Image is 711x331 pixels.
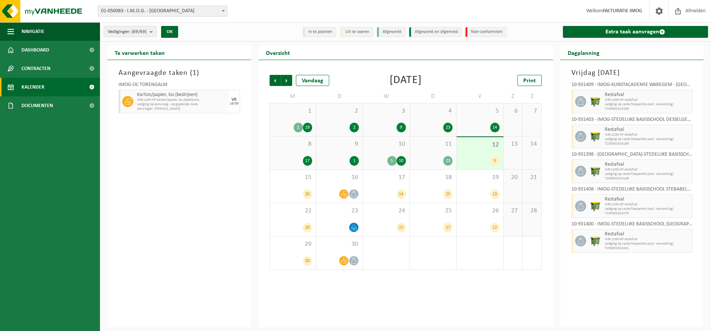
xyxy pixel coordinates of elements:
span: 14 [526,140,537,148]
td: D [410,90,457,103]
span: T250001914168 [605,142,691,146]
span: 17 [367,173,405,182]
span: T250001914148 [605,176,691,181]
span: WB-1100-HP karton/papier, los (bedrijven) [137,98,227,102]
span: Karton/papier, los (bedrijven) [137,92,227,98]
span: Contracten [21,59,50,78]
div: 2 [350,123,359,132]
span: Aanvrager: [PERSON_NAME] [137,107,227,111]
span: 4 [414,107,453,115]
h2: Te verwerken taken [107,45,172,60]
span: 6 [507,107,518,115]
div: 20 [303,256,312,266]
span: 23 [320,207,359,215]
a: Print [517,75,542,86]
span: 21 [526,173,537,182]
div: 9 [397,123,406,132]
img: WB-1100-HPE-GN-50 [590,131,601,142]
span: 19 [460,173,499,182]
span: 25 [414,207,453,215]
td: W [363,90,410,103]
span: 26 [460,207,499,215]
span: Lediging op vaste frequentie (excl. verwerking) [605,242,691,246]
span: 24 [367,207,405,215]
li: Uit te voeren [340,27,373,37]
span: 1 [193,69,197,77]
button: Vestigingen(69/69) [104,26,157,37]
img: WB-1100-HPE-GN-51 [590,166,601,177]
span: 16 [320,173,359,182]
span: Restafval [605,92,691,98]
h3: Aangevraagde taken ( ) [118,67,240,79]
span: Documenten [21,96,53,115]
span: Navigatie [21,22,44,41]
span: 5 [460,107,499,115]
span: Lediging op vaste frequentie (excl. verwerking) [605,102,691,107]
div: 14 [397,189,406,199]
span: WB-1100-HP restafval [605,202,691,207]
img: WB-1100-HPE-GN-50 [590,96,601,107]
li: Non-conformiteit [465,27,507,37]
span: Restafval [605,127,691,133]
span: 10 [367,140,405,148]
span: 9 [320,140,359,148]
span: Volgende [281,75,292,86]
div: 5 [490,156,500,166]
div: 1 [350,156,359,166]
div: 17 [443,223,453,232]
span: 20 [507,173,518,182]
div: 12 [490,223,500,232]
span: Lediging op vaste frequentie (excl. verwerking) [605,137,691,142]
span: Vorige [270,75,281,86]
iframe: chat widget [4,315,124,331]
h2: Overzicht [258,45,297,60]
div: 5 [387,156,397,166]
div: 20 [303,223,312,232]
span: 3 [367,107,405,115]
div: 19 [303,123,312,132]
span: 12 [460,141,499,149]
div: 23 [443,123,453,132]
div: 13 [490,189,500,199]
span: 28 [526,207,537,215]
div: 10-931400 - IMOG-STEDELIJKE BASISSCHOOL [GEOGRAPHIC_DATA] - [GEOGRAPHIC_DATA] [571,222,693,229]
a: Extra taak aanvragen [563,26,708,38]
div: 15 [397,223,406,232]
span: Restafval [605,231,691,237]
div: 17 [303,156,312,166]
span: 29 [274,240,312,248]
span: 15 [274,173,312,182]
td: Z [523,90,541,103]
li: In te plannen [303,27,336,37]
span: WB-1100-HP restafval [605,133,691,137]
span: 2 [320,107,359,115]
strong: FACTURATIE IMOG [603,8,642,14]
span: 1 [274,107,312,115]
div: 14 [490,123,500,132]
li: Afgewerkt [377,27,405,37]
div: 20 [303,189,312,199]
h3: Vrijdag [DATE] [571,67,693,79]
span: 7 [526,107,537,115]
span: 01-050083 - I.M.O.G. - HARELBEKE [98,6,227,16]
span: WB-1100-HP restafval [605,168,691,172]
div: VR [231,97,237,102]
span: Lediging op vaste frequentie (excl. verwerking) [605,207,691,211]
span: Vestigingen [108,26,147,37]
span: 13 [507,140,518,148]
div: 19/09 [230,102,238,106]
span: 27 [507,207,518,215]
div: 10 [397,156,406,166]
img: WB-1100-HPE-GN-50 [590,235,601,246]
img: WB-1100-HPE-GN-50 [590,201,601,212]
div: IMOG-OC TORENGALM [118,82,240,90]
div: 10-931403 - IMOG-STEDELIJKE BASISSCHOOL DESSELGEM - DESSELGEM [571,117,693,125]
span: 30 [320,240,359,248]
span: Lediging op vaste frequentie (excl. verwerking) [605,172,691,176]
td: M [270,90,316,103]
div: 10-931409 - IMOG-KUNSTACADEMIE WAREGEM - [GEOGRAPHIC_DATA] [571,82,693,90]
td: Z [504,90,523,103]
span: Dashboard [21,41,49,59]
span: T250001914189 [605,107,691,111]
span: WB-1100-HP restafval [605,98,691,102]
